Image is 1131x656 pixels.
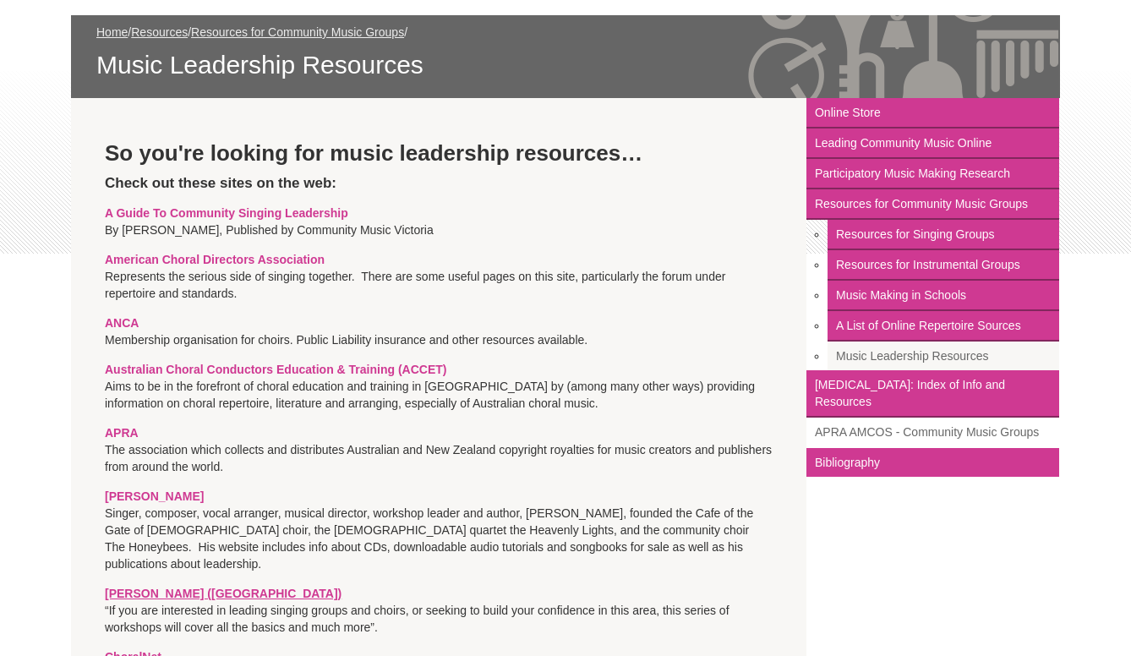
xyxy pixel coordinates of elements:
[191,25,404,39] a: Resources for Community Music Groups
[806,98,1059,128] a: Online Store
[105,206,348,220] a: A Guide To Community Singing Leadership
[806,159,1059,189] a: Participatory Music Making Research
[105,251,773,302] p: Represents the serious side of singing together. There are some useful pages on this site, partic...
[105,424,773,475] p: The association which collects and distributes Australian and New Zealand copyright royalties for...
[806,370,1059,418] a: [MEDICAL_DATA]: Index of Info and Resources
[131,25,188,39] a: Resources
[828,342,1059,370] a: Music Leadership Resources
[806,448,1059,477] a: Bibliography
[105,253,325,266] a: American Choral Directors Association
[96,24,1035,81] div: / / /
[96,25,128,39] a: Home
[96,49,1035,81] span: Music Leadership Resources
[806,128,1059,159] a: Leading Community Music Online
[105,175,336,191] strong: Check out these sites on the web:
[828,250,1059,281] a: Resources for Instrumental Groups
[105,587,341,600] a: [PERSON_NAME] ([GEOGRAPHIC_DATA])
[105,316,139,330] a: ANCA
[105,205,773,238] p: By [PERSON_NAME], Published by Community Music Victoria
[105,426,139,440] a: APRA
[105,363,446,376] a: Australian Choral Conductors Education & Training (ACCET)
[105,140,773,166] h2: So you're looking for music leadership resources…
[806,418,1059,448] a: APRA AMCOS - Community Music Groups
[105,361,773,412] p: Aims to be in the forefront of choral education and training in [GEOGRAPHIC_DATA] by (among many ...
[828,281,1059,311] a: Music Making in Schools
[105,585,773,636] p: “If you are interested in leading singing groups and choirs, or seeking to build your confidence ...
[105,314,773,348] p: Membership organisation for choirs. Public Liability insurance and other resources available.
[105,488,773,572] p: Singer, composer, vocal arranger, musical director, workshop leader and author, [PERSON_NAME], fo...
[105,489,204,503] a: [PERSON_NAME]
[806,189,1059,220] a: Resources for Community Music Groups
[828,220,1059,250] a: Resources for Singing Groups
[828,311,1059,342] a: A List of Online Repertoire Sources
